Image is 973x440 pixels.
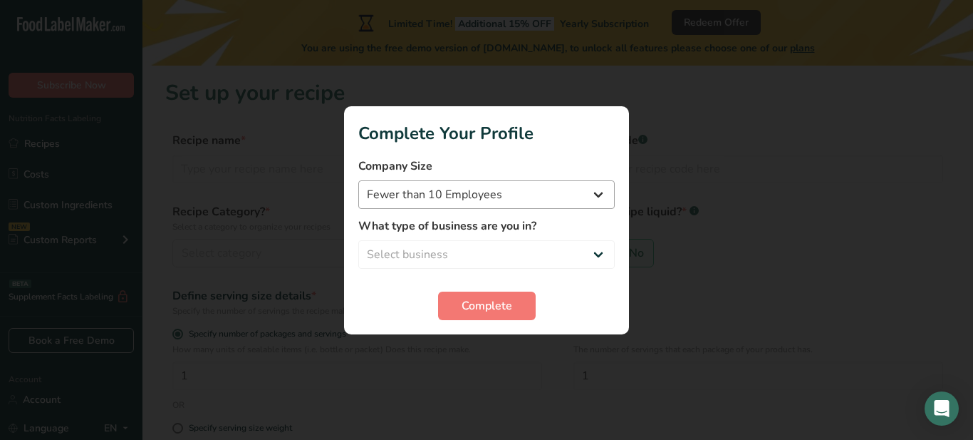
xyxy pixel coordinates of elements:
[358,218,615,235] label: What type of business are you in?
[462,297,512,314] span: Complete
[358,158,615,175] label: Company Size
[358,121,615,146] h1: Complete Your Profile
[925,392,959,426] div: Open Intercom Messenger
[438,292,536,320] button: Complete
